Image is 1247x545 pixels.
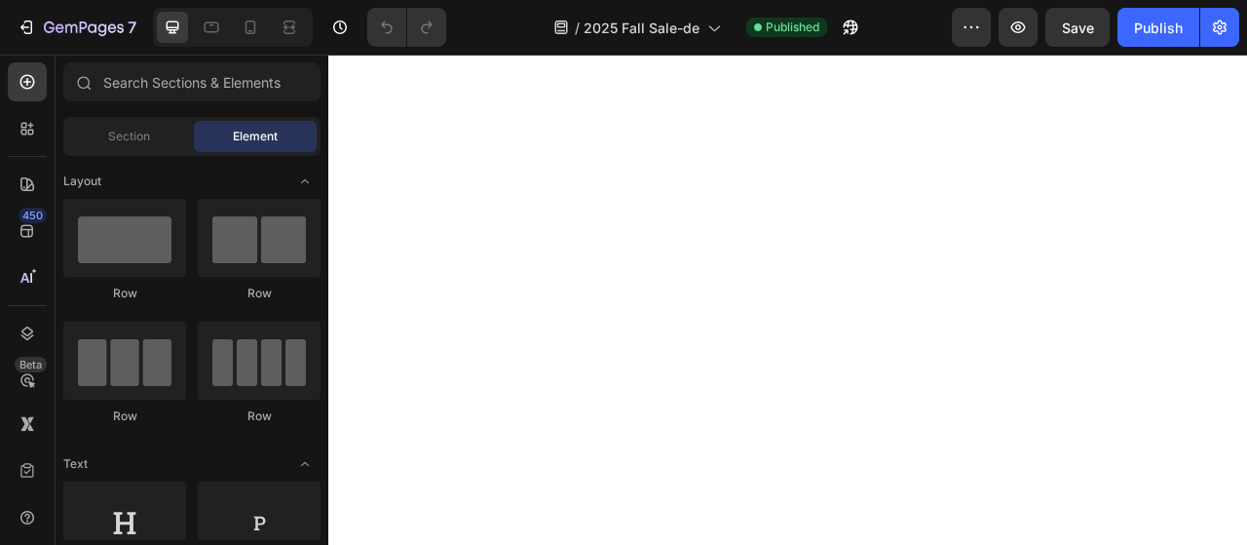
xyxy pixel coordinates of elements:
span: Save [1062,19,1094,36]
span: Layout [63,173,101,190]
p: 7 [128,16,136,39]
button: Save [1045,8,1110,47]
span: Toggle open [289,166,321,197]
button: Publish [1117,8,1199,47]
div: Row [63,285,186,302]
span: Text [63,455,88,473]
div: Row [198,285,321,302]
span: Published [766,19,819,36]
div: 450 [19,208,47,223]
input: Search Sections & Elements [63,62,321,101]
span: Section [108,128,150,145]
div: Undo/Redo [367,8,446,47]
div: Beta [15,357,47,372]
div: Row [198,408,321,425]
span: 2025 Fall Sale-de [584,18,699,38]
iframe: Design area [328,55,1247,545]
span: / [575,18,580,38]
span: Element [233,128,278,145]
div: Publish [1134,18,1183,38]
span: Toggle open [289,448,321,480]
button: 7 [8,8,145,47]
div: Row [63,408,186,425]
